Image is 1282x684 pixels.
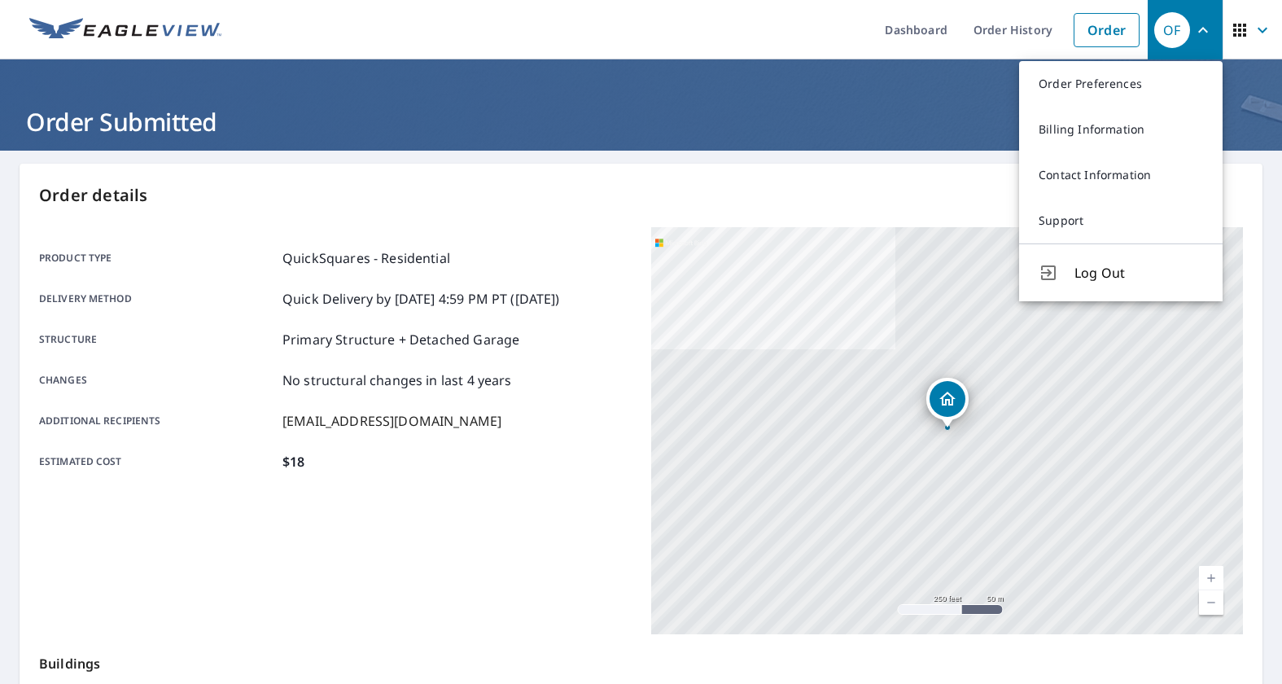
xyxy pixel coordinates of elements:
[282,330,519,349] p: Primary Structure + Detached Garage
[1019,198,1223,243] a: Support
[1199,590,1223,615] a: Current Level 17, Zoom Out
[39,248,276,268] p: Product type
[1019,243,1223,301] button: Log Out
[39,289,276,309] p: Delivery method
[282,289,560,309] p: Quick Delivery by [DATE] 4:59 PM PT ([DATE])
[29,18,221,42] img: EV Logo
[39,370,276,390] p: Changes
[282,370,512,390] p: No structural changes in last 4 years
[1074,13,1140,47] a: Order
[282,452,304,471] p: $18
[1199,566,1223,590] a: Current Level 17, Zoom In
[1019,107,1223,152] a: Billing Information
[1019,152,1223,198] a: Contact Information
[39,330,276,349] p: Structure
[282,411,501,431] p: [EMAIL_ADDRESS][DOMAIN_NAME]
[1019,61,1223,107] a: Order Preferences
[926,378,969,428] div: Dropped pin, building 1, Residential property, 4665 Sawtelle Blvd Culver City, CA 90230
[1074,263,1203,283] span: Log Out
[20,105,1262,138] h1: Order Submitted
[39,411,276,431] p: Additional recipients
[282,248,450,268] p: QuickSquares - Residential
[39,183,1243,208] p: Order details
[39,452,276,471] p: Estimated cost
[1154,12,1190,48] div: OF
